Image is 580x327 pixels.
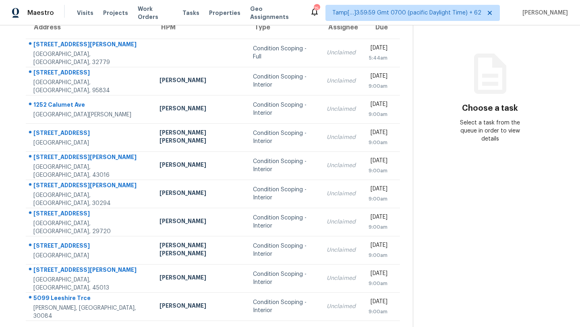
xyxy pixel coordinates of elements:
[462,104,518,112] h3: Choose a task
[33,139,147,147] div: [GEOGRAPHIC_DATA]
[369,82,387,90] div: 9:00am
[33,209,147,219] div: [STREET_ADDRESS]
[103,9,128,17] span: Projects
[369,100,387,110] div: [DATE]
[33,276,147,292] div: [GEOGRAPHIC_DATA], [GEOGRAPHIC_DATA], 45013
[253,270,313,286] div: Condition Scoping - Interior
[369,157,387,167] div: [DATE]
[369,185,387,195] div: [DATE]
[33,40,147,50] div: [STREET_ADDRESS][PERSON_NAME]
[33,153,147,163] div: [STREET_ADDRESS][PERSON_NAME]
[33,79,147,95] div: [GEOGRAPHIC_DATA], [GEOGRAPHIC_DATA], 95834
[33,294,147,304] div: 5099 Leeshire Trce
[253,214,313,230] div: Condition Scoping - Interior
[369,308,387,316] div: 9:00am
[33,181,147,191] div: [STREET_ADDRESS][PERSON_NAME]
[253,157,313,174] div: Condition Scoping - Interior
[327,274,356,282] div: Unclaimed
[159,76,240,86] div: [PERSON_NAME]
[159,217,240,227] div: [PERSON_NAME]
[153,16,246,39] th: HPM
[452,119,528,143] div: Select a task from the queue in order to view details
[253,73,313,89] div: Condition Scoping - Interior
[327,302,356,310] div: Unclaimed
[253,129,313,145] div: Condition Scoping - Interior
[27,9,54,17] span: Maestro
[33,163,147,179] div: [GEOGRAPHIC_DATA], [GEOGRAPHIC_DATA], 43016
[362,16,400,39] th: Due
[369,269,387,279] div: [DATE]
[369,213,387,223] div: [DATE]
[33,266,147,276] div: [STREET_ADDRESS][PERSON_NAME]
[159,104,240,114] div: [PERSON_NAME]
[320,16,362,39] th: Assignee
[369,139,387,147] div: 9:00am
[253,186,313,202] div: Condition Scoping - Interior
[327,105,356,113] div: Unclaimed
[26,16,153,39] th: Address
[369,128,387,139] div: [DATE]
[314,5,319,13] div: 754
[369,72,387,82] div: [DATE]
[33,191,147,207] div: [GEOGRAPHIC_DATA], [GEOGRAPHIC_DATA], 30294
[327,218,356,226] div: Unclaimed
[327,161,356,170] div: Unclaimed
[369,195,387,203] div: 9:00am
[33,68,147,79] div: [STREET_ADDRESS]
[33,101,147,111] div: 1252 Calumet Ave
[369,44,387,54] div: [DATE]
[33,242,147,252] div: [STREET_ADDRESS]
[369,110,387,118] div: 9:00am
[369,167,387,175] div: 9:00am
[246,16,320,39] th: Type
[253,101,313,117] div: Condition Scoping - Interior
[159,302,240,312] div: [PERSON_NAME]
[253,298,313,315] div: Condition Scoping - Interior
[33,252,147,260] div: [GEOGRAPHIC_DATA]
[33,304,147,320] div: [PERSON_NAME], [GEOGRAPHIC_DATA], 30084
[77,9,93,17] span: Visits
[159,241,240,259] div: [PERSON_NAME] [PERSON_NAME]
[327,133,356,141] div: Unclaimed
[327,246,356,254] div: Unclaimed
[253,45,313,61] div: Condition Scoping - Full
[327,77,356,85] div: Unclaimed
[369,223,387,231] div: 9:00am
[327,190,356,198] div: Unclaimed
[369,54,387,62] div: 5:44am
[182,10,199,16] span: Tasks
[159,128,240,147] div: [PERSON_NAME] [PERSON_NAME]
[33,129,147,139] div: [STREET_ADDRESS]
[250,5,300,21] span: Geo Assignments
[209,9,240,17] span: Properties
[159,161,240,171] div: [PERSON_NAME]
[33,219,147,236] div: [GEOGRAPHIC_DATA], [GEOGRAPHIC_DATA], 29720
[369,241,387,251] div: [DATE]
[138,5,173,21] span: Work Orders
[159,273,240,284] div: [PERSON_NAME]
[33,111,147,119] div: [GEOGRAPHIC_DATA][PERSON_NAME]
[369,251,387,259] div: 9:00am
[33,50,147,66] div: [GEOGRAPHIC_DATA], [GEOGRAPHIC_DATA], 32779
[519,9,568,17] span: [PERSON_NAME]
[369,279,387,288] div: 9:00am
[327,49,356,57] div: Unclaimed
[332,9,481,17] span: Tamp[…]3:59:59 Gmt 0700 (pacific Daylight Time) + 62
[159,189,240,199] div: [PERSON_NAME]
[253,242,313,258] div: Condition Scoping - Interior
[369,298,387,308] div: [DATE]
